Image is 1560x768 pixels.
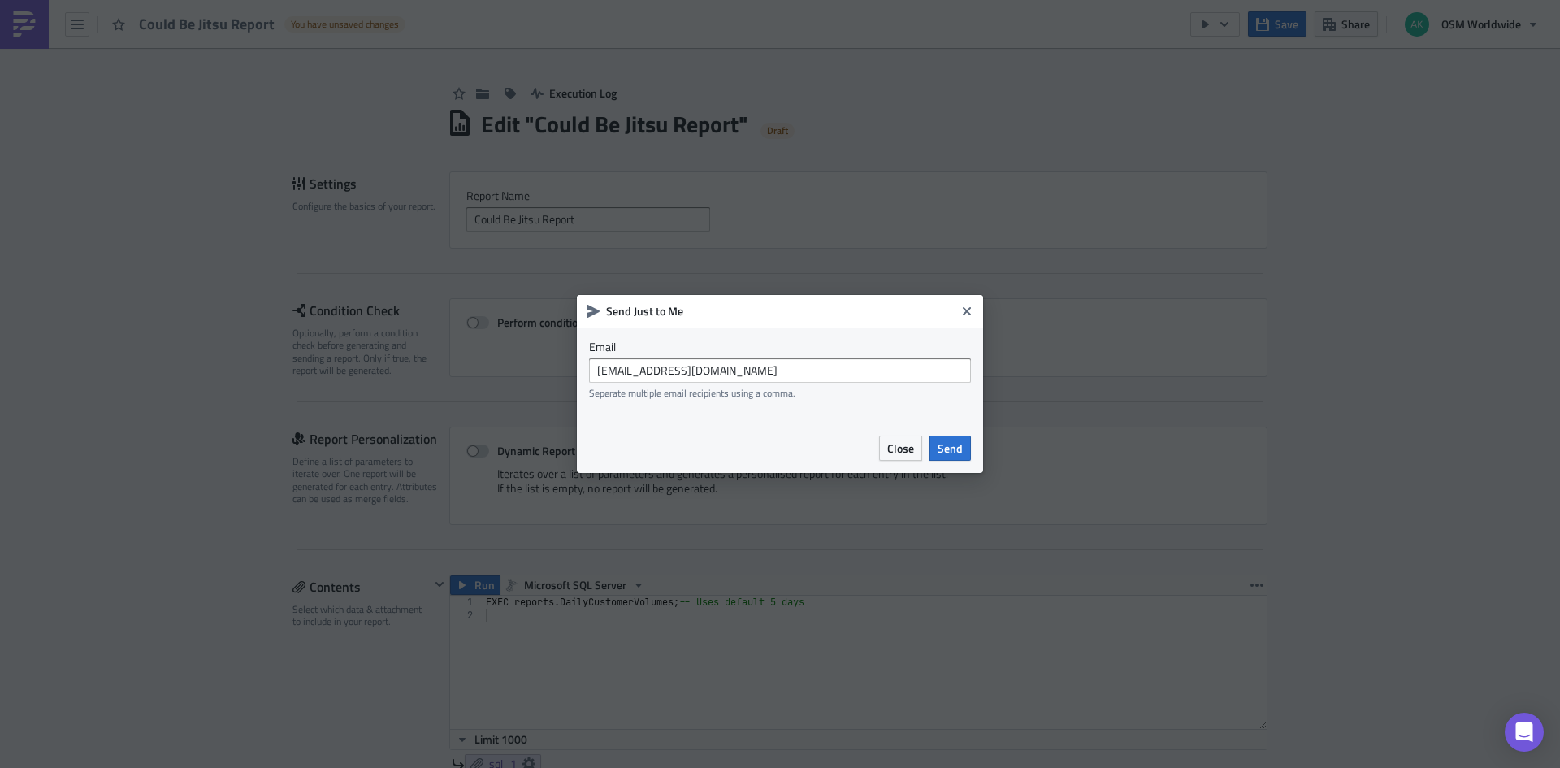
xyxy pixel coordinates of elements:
[589,387,971,399] div: Seperate multiple email recipients using a comma.
[929,436,971,461] button: Send
[887,440,914,457] span: Close
[606,304,955,319] h6: Send Just to Me
[955,299,979,323] button: Close
[938,440,963,457] span: Send
[1505,713,1544,752] div: Open Intercom Messenger
[6,7,776,20] body: Rich Text Area. Press ALT-0 for help.
[6,7,776,20] p: {{ utils.html_table(sql_[DOMAIN_NAME], border=1, cellspacing=2, cellpadding=2, width='auto', alig...
[879,436,922,461] button: Close
[589,340,971,354] label: Email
